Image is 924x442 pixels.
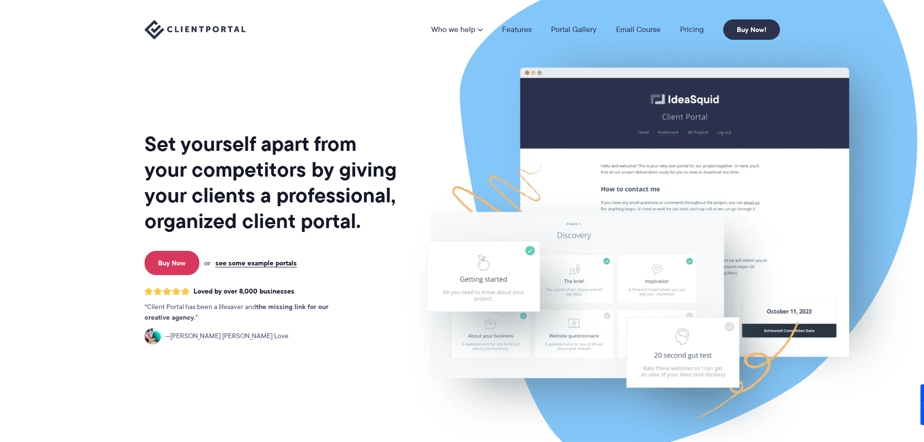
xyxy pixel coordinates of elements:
a: see some example portals [215,259,297,267]
a: Who we help [431,26,483,33]
a: Buy Now [145,251,199,275]
a: Pricing [680,26,704,33]
a: Portal Gallery [551,26,597,33]
a: Buy Now! [723,19,780,40]
h1: Set yourself apart from your competitors by giving your clients a professional, organized client ... [145,131,399,234]
span: or [204,259,211,267]
span: Loved by over 8,000 businesses [194,287,294,295]
strong: the missing link for our creative agency [145,301,328,323]
a: Features [502,26,532,33]
span: [PERSON_NAME] [PERSON_NAME] Love [165,331,289,342]
a: Email Course [616,26,661,33]
p: Client Portal has been a lifesaver and . [145,302,348,323]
